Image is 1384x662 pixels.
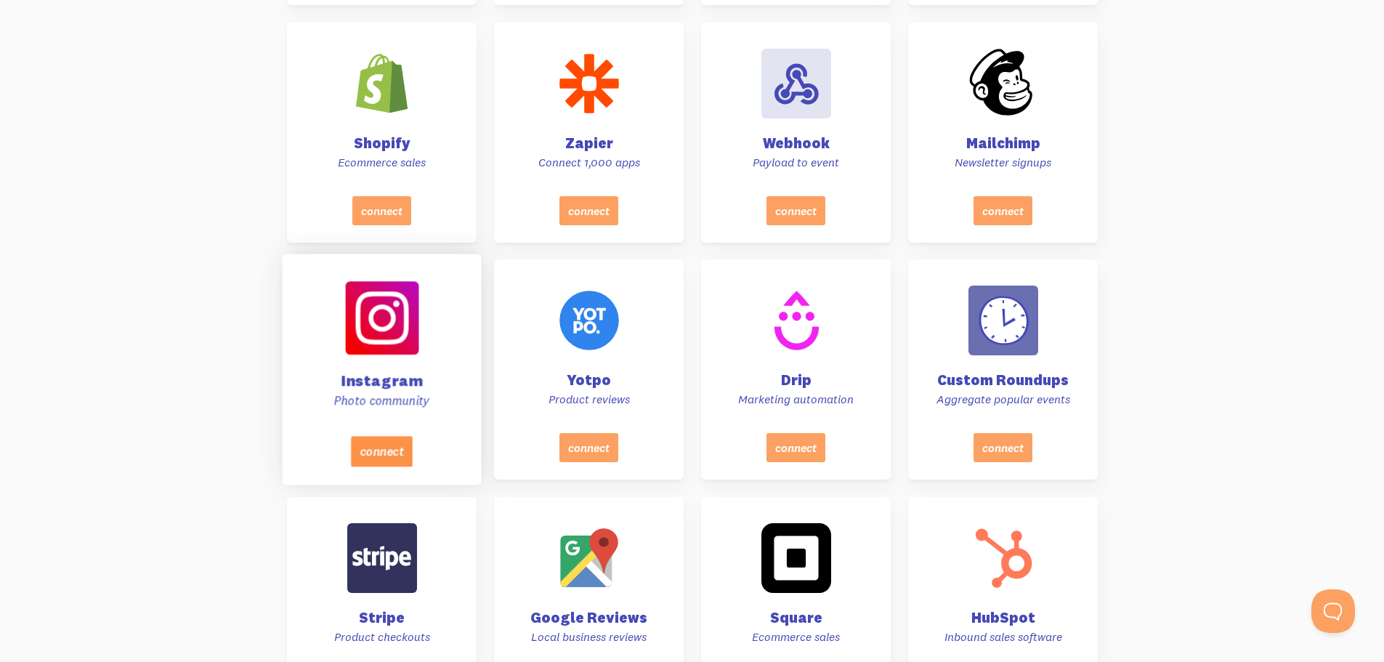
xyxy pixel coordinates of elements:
[511,155,666,170] p: Connect 1,000 apps
[511,392,666,407] p: Product reviews
[511,373,666,387] h4: Yotpo
[494,259,684,480] a: Yotpo Product reviews connect
[1311,589,1355,633] iframe: Help Scout Beacon - Open
[304,136,459,150] h4: Shopify
[352,195,411,225] button: connect
[908,259,1098,480] a: Custom Roundups Aggregate popular events connect
[926,136,1080,150] h4: Mailchimp
[559,433,618,462] button: connect
[719,373,873,387] h4: Drip
[300,374,463,389] h4: Instagram
[494,23,684,243] a: Zapier Connect 1,000 apps connect
[974,195,1032,225] button: connect
[719,155,873,170] p: Payload to event
[926,373,1080,387] h4: Custom Roundups
[719,629,873,645] p: Ecommerce sales
[926,155,1080,170] p: Newsletter signups
[304,629,459,645] p: Product checkouts
[559,195,618,225] button: connect
[926,392,1080,407] p: Aggregate popular events
[300,393,463,409] p: Photo community
[511,136,666,150] h4: Zapier
[766,195,825,225] button: connect
[304,155,459,170] p: Ecommerce sales
[926,610,1080,625] h4: HubSpot
[974,433,1032,462] button: connect
[719,392,873,407] p: Marketing automation
[304,610,459,625] h4: Stripe
[766,433,825,462] button: connect
[350,437,412,467] button: connect
[287,23,477,243] a: Shopify Ecommerce sales connect
[719,610,873,625] h4: Square
[926,629,1080,645] p: Inbound sales software
[701,23,891,243] a: Webhook Payload to event connect
[282,254,481,485] a: Instagram Photo community connect
[701,259,891,480] a: Drip Marketing automation connect
[511,610,666,625] h4: Google Reviews
[511,629,666,645] p: Local business reviews
[719,136,873,150] h4: Webhook
[908,23,1098,243] a: Mailchimp Newsletter signups connect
